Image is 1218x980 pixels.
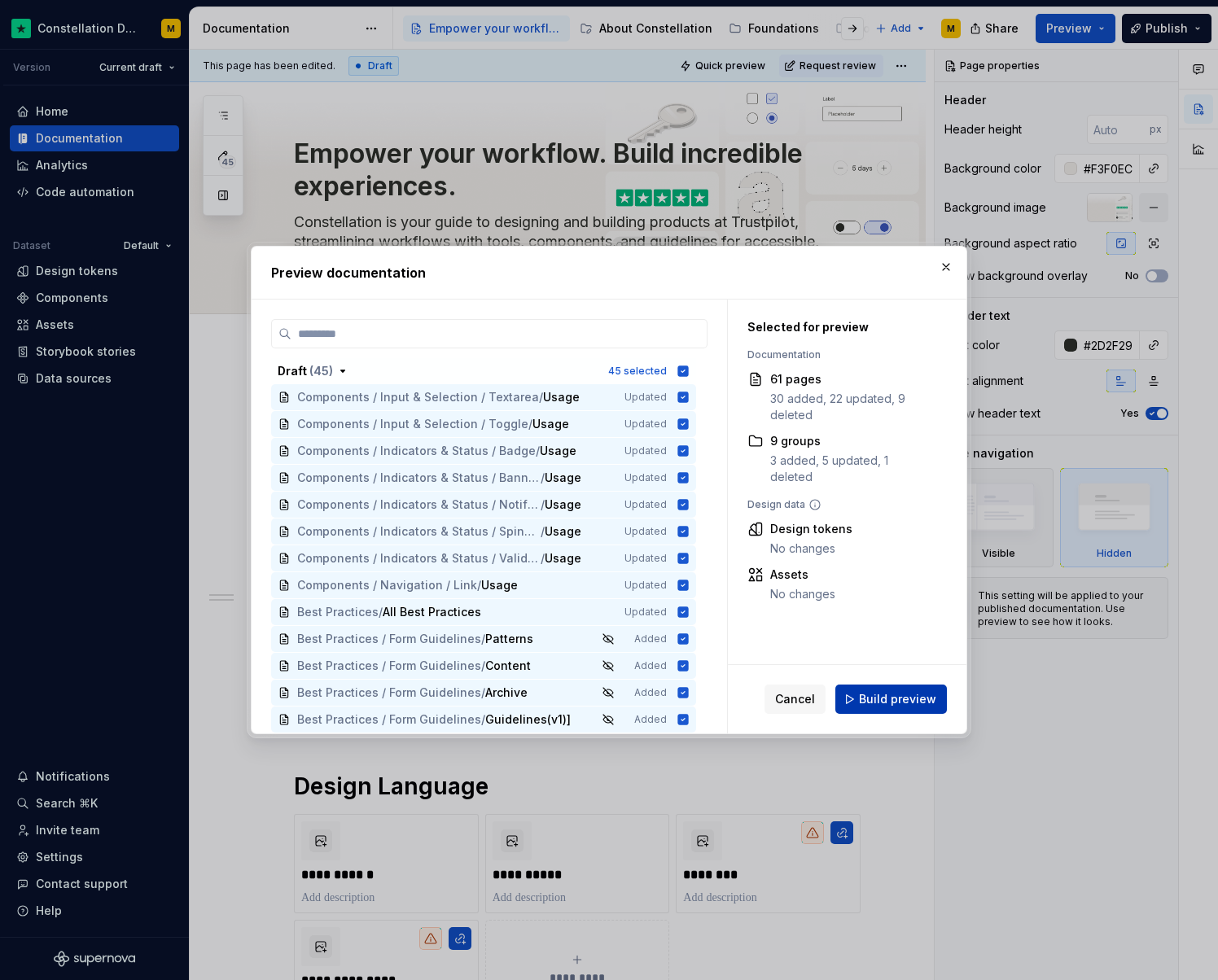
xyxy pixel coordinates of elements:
span: All Best Practices [383,604,481,620]
div: No changes [770,540,852,557]
button: Cancel [765,685,826,714]
span: Guidelines(v1)] [485,711,571,728]
span: / [528,416,532,432]
span: Updated [624,606,667,619]
span: Usage [545,523,581,540]
div: Draft [278,363,333,379]
span: Components / Input & Selection / Toggle [297,416,528,432]
h2: Preview documentation [271,263,947,282]
span: / [536,443,540,459]
span: Usage [532,416,569,432]
span: / [481,658,485,674]
span: Usage [481,577,518,593]
div: No changes [770,586,835,602]
span: Updated [624,552,667,565]
span: / [541,523,545,540]
span: / [379,604,383,620]
span: Updated [624,391,667,404]
span: Components / Indicators & Status / NotificationBadge [297,497,541,513]
span: Usage [543,389,580,405]
span: Added [634,713,667,726]
span: Build preview [859,691,936,707]
span: ( 45 ) [309,364,333,378]
span: Updated [624,444,667,457]
span: / [541,497,545,513]
div: 30 added, 22 updated, 9 deleted [770,391,928,423]
div: Assets [770,567,835,583]
span: Patterns [485,631,533,647]
button: Draft (45)45 selected [271,358,696,384]
span: / [541,550,545,567]
span: Components / Indicators & Status / ValidationMessage [297,550,541,567]
span: Updated [624,471,667,484]
span: Updated [624,579,667,592]
span: Best Practices / Form Guidelines [297,685,481,701]
span: / [481,711,485,728]
span: Components / Indicators & Status / Banner Alert [297,470,541,486]
div: 61 pages [770,371,928,387]
span: Components / Input & Selection / Textarea [297,389,539,405]
span: Usage [545,497,581,513]
span: / [477,577,481,593]
span: / [481,685,485,701]
span: Added [634,659,667,672]
span: Best Practices [297,604,379,620]
span: Cancel [775,691,815,707]
div: 9 groups [770,433,928,449]
span: Added [634,632,667,645]
span: Components / Navigation / Link [297,577,477,593]
span: / [481,631,485,647]
span: Archive [485,685,528,701]
span: Usage [540,443,576,459]
span: Added [634,686,667,699]
span: / [541,470,545,486]
span: Components / Indicators & Status / Spinner [297,523,541,540]
span: Components / Indicators & Status / Badge [297,443,536,459]
span: Updated [624,525,667,538]
button: Build preview [835,685,947,714]
span: Best Practices / Form Guidelines [297,711,481,728]
span: Best Practices / Form Guidelines [297,658,481,674]
span: / [539,389,543,405]
div: Design tokens [770,521,852,537]
div: Documentation [747,348,928,361]
div: 3 added, 5 updated, 1 deleted [770,453,928,485]
div: Design data [747,498,928,511]
div: 45 selected [608,365,667,378]
span: Usage [545,470,581,486]
span: Updated [624,498,667,511]
span: Content [485,658,531,674]
span: Usage [545,550,581,567]
span: Best Practices / Form Guidelines [297,631,481,647]
div: Selected for preview [747,319,928,335]
span: Updated [624,418,667,431]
